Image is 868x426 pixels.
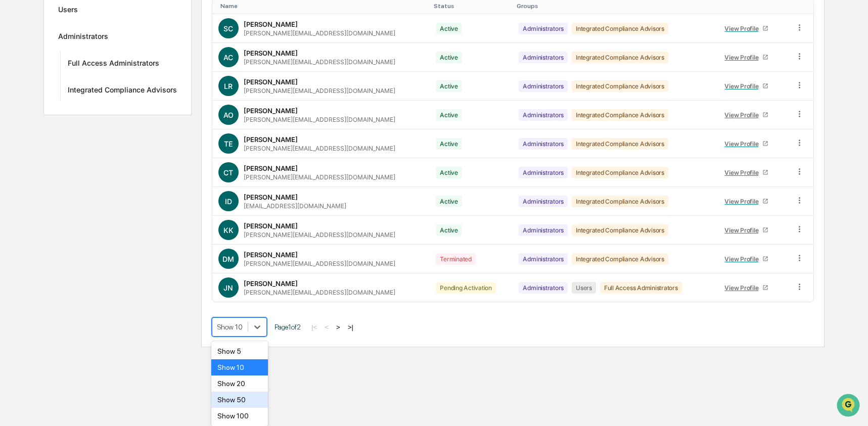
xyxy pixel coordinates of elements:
div: Start new chat [34,77,166,87]
div: Integrated Compliance Advisors [572,167,668,178]
div: Active [436,224,462,236]
div: 🖐️ [10,128,18,136]
div: [PERSON_NAME][EMAIL_ADDRESS][DOMAIN_NAME] [244,260,395,267]
div: View Profile [724,140,762,148]
div: Administrators [519,23,568,34]
div: Active [436,80,462,92]
span: SC [223,24,233,33]
div: [PERSON_NAME][EMAIL_ADDRESS][DOMAIN_NAME] [244,29,395,37]
div: [PERSON_NAME] [244,193,298,201]
button: Start new chat [172,80,184,92]
div: View Profile [724,198,762,205]
div: Show 5 [211,343,268,359]
button: |< [308,323,320,332]
div: Integrated Compliance Advisors [572,224,668,236]
div: [PERSON_NAME] [244,164,298,172]
div: [PERSON_NAME][EMAIL_ADDRESS][DOMAIN_NAME] [244,116,395,123]
div: Administrators [519,138,568,150]
div: Integrated Compliance Advisors [572,80,668,92]
div: Show 20 [211,375,268,392]
div: Administrators [519,282,568,294]
div: Integrated Compliance Advisors [572,109,668,121]
div: Show 10 [211,359,268,375]
iframe: Open customer support [836,393,863,420]
div: Show 50 [211,392,268,408]
span: DM [222,255,234,263]
div: Integrated Compliance Advisors [572,253,668,265]
span: ID [225,197,232,206]
a: View Profile [720,165,773,180]
div: Active [436,23,462,34]
div: [PERSON_NAME] [244,251,298,259]
div: 🗄️ [73,128,81,136]
span: CT [223,168,233,177]
a: View Profile [720,280,773,296]
a: View Profile [720,21,773,36]
div: Active [436,52,462,63]
span: Page 1 of 2 [275,323,301,331]
div: 🔎 [10,148,18,156]
div: Administrators [519,80,568,92]
div: [PERSON_NAME][EMAIL_ADDRESS][DOMAIN_NAME] [244,173,395,181]
div: View Profile [724,255,762,263]
div: Toggle SortBy [434,3,509,10]
button: > [333,323,343,332]
div: [EMAIL_ADDRESS][DOMAIN_NAME] [244,202,346,210]
a: View Profile [720,251,773,267]
div: Show 100 [211,408,268,424]
div: Integrated Compliance Advisors [572,52,668,63]
span: AC [223,53,233,62]
div: View Profile [724,169,762,176]
div: Active [436,138,462,150]
a: View Profile [720,78,773,94]
div: [PERSON_NAME] [244,135,298,144]
div: Integrated Compliance Advisors [572,138,668,150]
div: [PERSON_NAME] [244,78,298,86]
a: 🖐️Preclearance [6,123,69,141]
div: Administrators [519,109,568,121]
div: [PERSON_NAME][EMAIL_ADDRESS][DOMAIN_NAME] [244,87,395,94]
button: < [322,323,332,332]
a: View Profile [720,107,773,123]
a: 🗄️Attestations [69,123,129,141]
div: Administrators [519,52,568,63]
img: 1746055101610-c473b297-6a78-478c-a979-82029cc54cd1 [10,77,28,96]
div: View Profile [724,54,762,61]
div: [PERSON_NAME] [244,107,298,115]
div: Toggle SortBy [220,3,426,10]
span: LR [224,82,233,90]
a: View Profile [720,222,773,238]
div: Administrators [519,253,568,265]
div: [PERSON_NAME] [244,20,298,28]
a: View Profile [720,194,773,209]
span: Pylon [101,171,122,179]
div: [PERSON_NAME][EMAIL_ADDRESS][DOMAIN_NAME] [244,289,395,296]
div: Integrated Compliance Advisors [572,23,668,34]
div: Active [436,196,462,207]
div: Full Access Administrators [68,59,159,71]
a: View Profile [720,50,773,65]
div: View Profile [724,226,762,234]
a: Powered byPylon [71,171,122,179]
span: JN [223,283,233,292]
div: View Profile [724,111,762,119]
div: Active [436,109,462,121]
p: How can we help? [10,21,184,37]
div: Toggle SortBy [718,3,785,10]
div: Administrators [519,224,568,236]
div: Users [572,282,596,294]
div: [PERSON_NAME] [244,222,298,230]
div: [PERSON_NAME] [244,279,298,288]
div: Toggle SortBy [797,3,809,10]
div: View Profile [724,284,762,292]
span: KK [223,226,234,234]
div: We're available if you need us! [34,87,128,96]
div: [PERSON_NAME][EMAIL_ADDRESS][DOMAIN_NAME] [244,145,395,152]
div: Integrated Compliance Advisors [68,85,177,98]
div: Active [436,167,462,178]
span: Data Lookup [20,147,64,157]
div: Users [58,5,78,17]
div: View Profile [724,25,762,32]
